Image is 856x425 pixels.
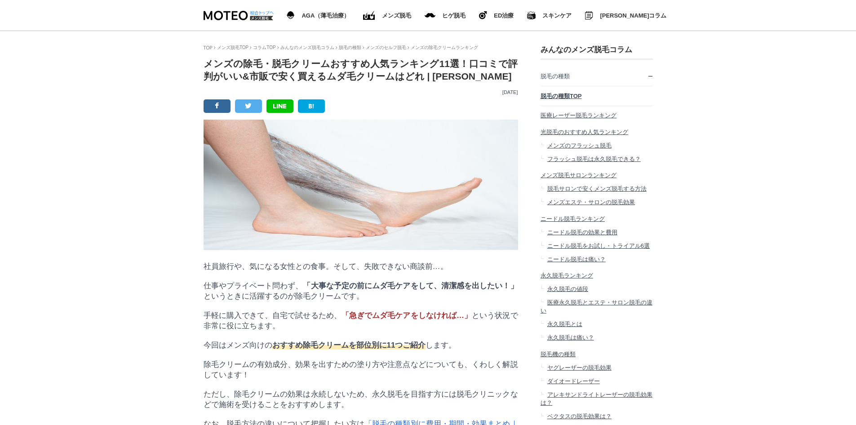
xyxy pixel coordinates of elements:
[204,261,518,272] p: 社員旅行や、気になる女性との食事。そして、失敗できない商談前…。
[541,375,653,388] a: ダイオードレーザー
[585,11,593,20] img: みんなのMOTEOコラム
[541,226,653,239] a: ニードル脱毛の効果と費用
[547,256,605,263] span: ニードル脱毛は痛い？
[425,13,435,18] img: メンズ脱毛
[542,13,572,18] span: スキンケア
[303,282,518,290] strong: 「大事な予定の前にムダ毛ケアをして、清潔感を出したい！」
[541,86,653,106] a: 脱毛の種類TOP
[547,321,582,327] span: 永久脱毛とは
[541,215,605,222] span: ニードル脱毛ランキング
[366,45,406,50] a: メンズのセルフ脱毛
[204,359,518,380] p: 除毛クリームの有効成分、効果を出すための塗り方や注意点などについても、くわしく解説しています！
[302,13,350,18] span: AGA（薄毛治療）
[541,331,653,344] a: 永久脱毛は痛い？
[547,378,599,385] span: ダイオードレーザー
[541,318,653,331] a: 永久脱毛とは
[204,389,518,410] p: ただし、除毛クリームの効果は永続しないため、永久脱毛を目指す方には脱毛クリニックなどで施術を受けることをおすすめします。
[204,120,518,250] img: 2109_アイキャッチ_none
[541,266,653,283] a: 永久脱毛ランキング
[541,152,653,166] a: フラッシュ脱毛は永久脱毛できる？
[541,129,628,135] span: 光脱毛のおすすめ人気ランキング
[442,13,466,18] span: ヒゲ脱毛
[339,45,361,50] a: 脱毛の種類
[494,13,514,18] span: ED治療
[547,199,634,206] span: メンズエステ・サロンの脱毛効果
[250,11,274,15] img: 総合トップへ
[541,299,652,314] span: 医療永久脱毛とエステ・サロン脱毛の違い
[547,413,611,420] span: ベクタスの脱毛効果は？
[253,45,275,50] a: コラムTOP
[547,286,588,292] span: 永久脱毛の値段
[547,142,611,149] span: メンズのフラッシュ脱毛
[479,9,514,21] a: ヒゲ脱毛 ED治療
[541,388,653,410] a: アレキサンドライトレーザーの脱毛効果は？
[527,9,572,21] a: スキンケア
[541,391,652,406] span: アレキサンドライトレーザーの脱毛効果は？
[541,282,653,296] a: 永久脱毛の値段
[541,253,653,266] a: ニードル脱毛は痛い？
[309,104,314,108] img: B!
[541,112,616,119] span: 医療レーザー脱毛ランキング
[541,410,653,423] a: ベクタスの脱毛効果は？
[204,45,213,50] a: TOP
[342,311,472,320] span: 「急ぎでムダ毛ケアをしなければ…」
[204,11,273,20] img: MOTEO DATSUMOU
[382,13,411,18] span: メンズ脱毛
[547,185,646,192] span: 脱毛サロンで安くメンズ脱毛する方法
[541,172,616,179] span: メンズ脱毛サロンランキング
[408,45,478,51] li: メンズの除毛クリームランキング
[541,351,576,358] span: 脱毛機の種類
[541,196,653,209] a: メンズエステ・サロンの脱毛効果
[204,58,518,83] h1: メンズの除毛・脱毛クリームおすすめ人気ランキング11選！口コミで評判がいい&市販で安く買えるムダ毛クリームはどれ | [PERSON_NAME]
[204,89,518,95] p: [DATE]
[541,182,653,196] a: 脱毛サロンで安くメンズ脱毛する方法
[541,344,653,361] a: 脱毛機の種類
[204,340,518,350] p: 今回はメンズ向けの します。
[547,242,649,249] span: ニードル脱毛をお試し・トライアル6選
[541,106,653,123] a: 医療レーザー脱毛ランキング
[204,310,518,331] p: 手軽に購入できて、自宅で試せるため、 という状況で非常に役に立ちます。
[541,67,653,86] a: 脱毛の種類
[272,341,426,349] span: おすすめ除毛クリームを部位別に11つご紹介
[541,166,653,183] a: メンズ脱毛サロンランキング
[547,364,611,371] span: ヤグレーザーの脱毛効果
[541,296,653,318] a: 医療永久脱毛とエステ・サロン脱毛の違い
[547,334,594,341] span: 永久脱毛は痛い？
[273,104,286,108] img: LINE
[425,11,466,20] a: メンズ脱毛 ヒゲ脱毛
[541,93,582,99] span: 脱毛の種類TOP
[547,156,640,162] span: フラッシュ脱毛は永久脱毛できる？
[541,361,653,375] a: ヤグレーザーの脱毛効果
[541,139,653,152] a: メンズのフラッシュ脱毛
[600,13,666,18] span: [PERSON_NAME]コラム
[541,122,653,139] a: 光脱毛のおすすめ人気ランキング
[547,229,617,236] span: ニードル脱毛の効果と費用
[585,9,666,22] a: みんなのMOTEOコラム [PERSON_NAME]コラム
[541,209,653,226] a: ニードル脱毛ランキング
[541,73,570,80] span: 脱毛の種類
[217,45,248,50] a: メンズ脱毛TOP
[280,45,334,50] a: みんなのメンズ脱毛コラム
[479,11,487,19] img: ヒゲ脱毛
[287,11,295,19] img: AGA（薄毛治療）
[363,9,411,22] a: ED（勃起不全）治療 メンズ脱毛
[204,281,518,301] p: 仕事やプライベート問わず、 というときに活躍するのが除毛クリームです。
[541,45,653,55] h3: みんなのメンズ脱毛コラム
[287,9,350,21] a: AGA（薄毛治療） AGA（薄毛治療）
[541,239,653,253] a: ニードル脱毛をお試し・トライアル6選
[541,272,593,279] span: 永久脱毛ランキング
[363,11,375,20] img: ED（勃起不全）治療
